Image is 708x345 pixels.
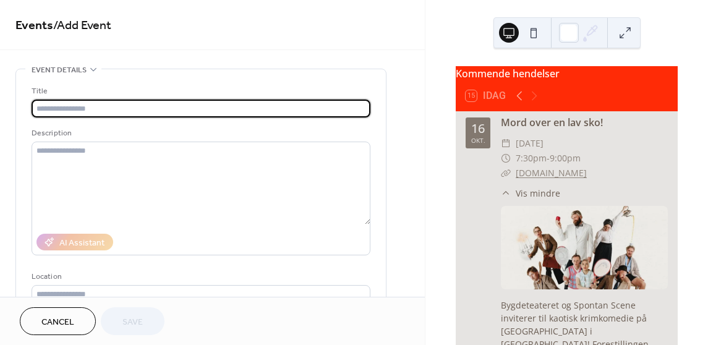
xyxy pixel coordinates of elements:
[516,187,560,200] span: Vis mindre
[456,66,678,81] div: Kommende hendelser
[32,270,368,283] div: Location
[32,127,368,140] div: Description
[471,122,485,135] div: 16
[516,151,547,166] span: 7:30pm
[41,316,74,329] span: Cancel
[32,85,368,98] div: Title
[471,137,485,143] div: okt.
[501,151,511,166] div: ​
[32,64,87,77] span: Event details
[501,187,560,200] button: ​Vis mindre
[53,14,111,38] span: / Add Event
[550,151,581,166] span: 9:00pm
[516,167,587,179] a: [DOMAIN_NAME]
[15,14,53,38] a: Events
[516,136,544,151] span: [DATE]
[501,187,511,200] div: ​
[547,151,550,166] span: -
[20,307,96,335] button: Cancel
[501,136,511,151] div: ​
[501,116,603,129] a: Mord over en lav sko!
[501,166,511,181] div: ​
